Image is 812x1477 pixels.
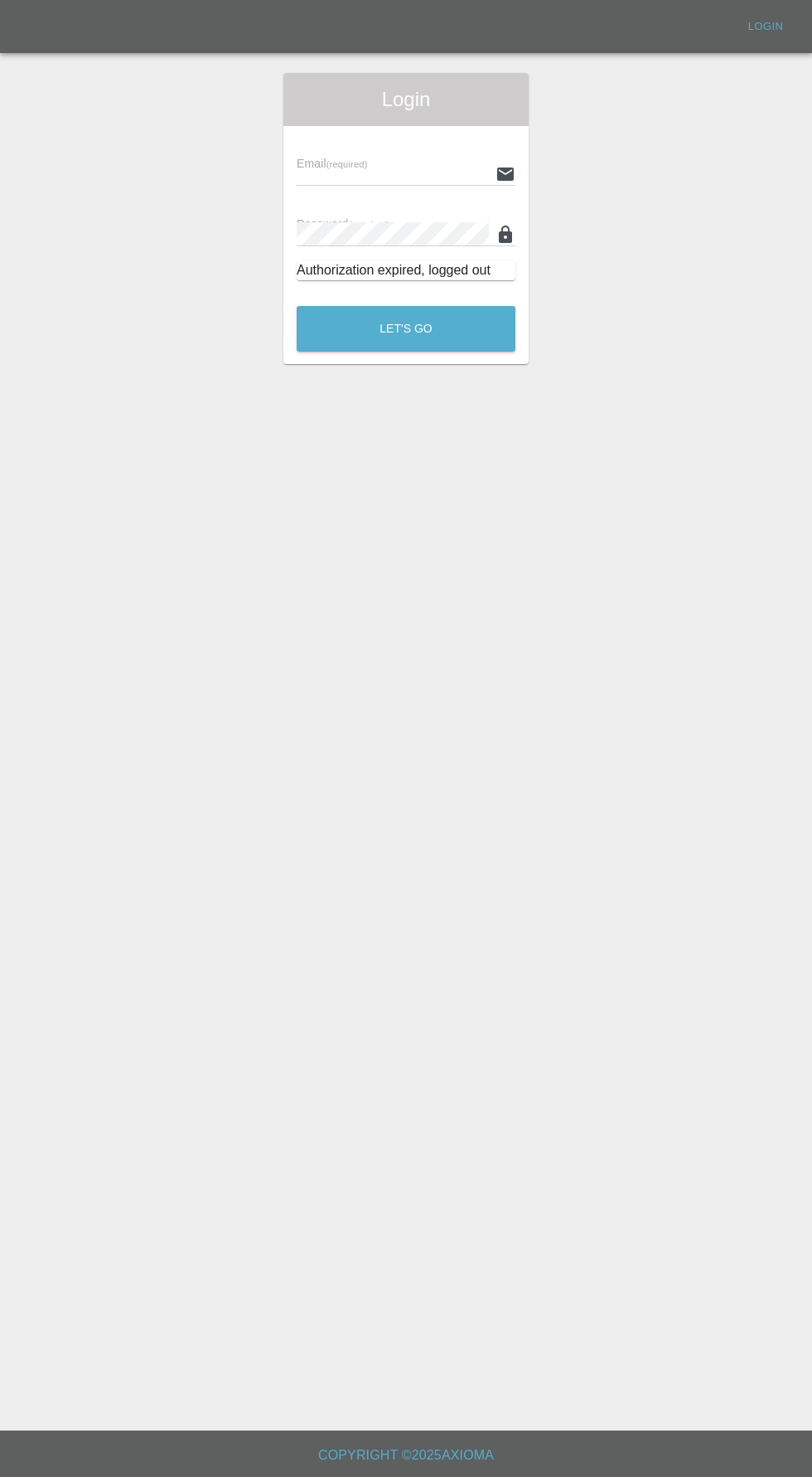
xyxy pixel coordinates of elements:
div: Authorization expired, logged out [297,260,515,280]
span: Password [297,217,389,231]
small: (required) [349,220,390,230]
small: (required) [326,159,368,169]
span: Login [297,86,515,113]
button: Let's Go [297,306,515,352]
h6: Copyright © 2025 Axioma [13,1444,799,1467]
span: Email [297,157,367,170]
a: Login [739,14,792,40]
